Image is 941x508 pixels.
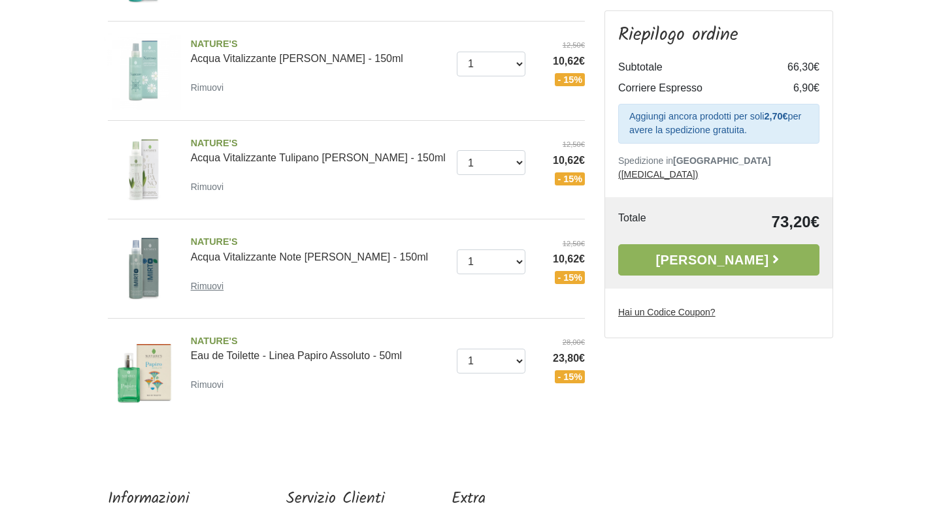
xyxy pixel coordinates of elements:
span: - 15% [555,73,585,86]
img: Acqua Vitalizzante Tulipano Bianco - 150ml [103,131,181,209]
span: - 15% [555,172,585,185]
span: 10,62€ [535,153,585,168]
td: 6,90€ [767,78,819,99]
a: Rimuovi [191,278,229,294]
small: Rimuovi [191,281,224,291]
u: Hai un Codice Coupon? [618,307,716,317]
td: Totale [618,210,692,234]
img: Acqua Vitalizzante Note di Mirto - 150ml [103,230,181,308]
span: NATURE'S [191,334,447,349]
del: 12,50€ [535,139,585,150]
span: NATURE'S [191,136,447,151]
span: NATURE'S [191,235,447,249]
span: 23,80€ [535,351,585,366]
small: Rimuovi [191,82,224,93]
a: ([MEDICAL_DATA]) [618,169,698,180]
td: 66,30€ [767,57,819,78]
a: NATURE'SAcqua Vitalizzante Tulipano [PERSON_NAME] - 150ml [191,136,447,164]
del: 12,50€ [535,238,585,249]
span: - 15% [555,370,585,383]
img: Acqua Vitalizzante Narciso Nobile - 150ml [103,32,181,110]
a: Rimuovi [191,79,229,95]
span: 10,62€ [535,251,585,267]
small: Rimuovi [191,379,224,390]
td: Subtotale [618,57,767,78]
a: NATURE'SEau de Toilette - Linea Papiro Assoluto - 50ml [191,334,447,362]
strong: 2,70€ [764,111,787,121]
del: 12,50€ [535,40,585,51]
span: - 15% [555,271,585,284]
h3: Riepilogo ordine [618,24,819,46]
img: Eau de Toilette - Linea Papiro Assoluto - 50ml [103,329,181,407]
td: Corriere Espresso [618,78,767,99]
span: NATURE'S [191,37,447,52]
label: Hai un Codice Coupon? [618,306,716,319]
a: Rimuovi [191,178,229,195]
a: NATURE'SAcqua Vitalizzante [PERSON_NAME] - 150ml [191,37,447,65]
a: Rimuovi [191,376,229,392]
p: Spedizione in [618,154,819,182]
a: [PERSON_NAME] [618,244,819,276]
b: [GEOGRAPHIC_DATA] [673,155,771,166]
del: 28,00€ [535,337,585,348]
small: Rimuovi [191,182,224,192]
a: NATURE'SAcqua Vitalizzante Note [PERSON_NAME] - 150ml [191,235,447,262]
span: 10,62€ [535,54,585,69]
td: 73,20€ [692,210,819,234]
div: Aggiungi ancora prodotti per soli per avere la spedizione gratuita. [618,104,819,144]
